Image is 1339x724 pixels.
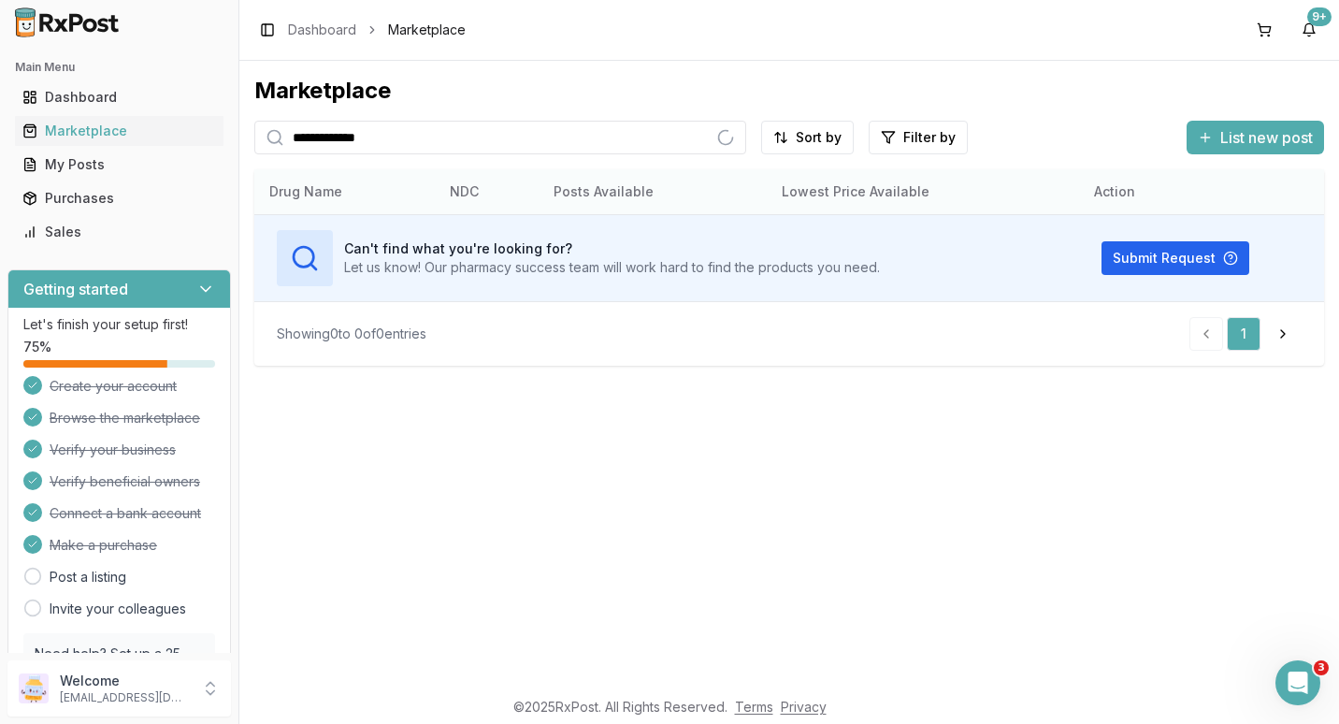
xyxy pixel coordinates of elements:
span: Filter by [903,128,956,147]
a: Purchases [15,181,223,215]
button: Sort by [761,121,854,154]
a: Privacy [781,699,827,715]
span: Browse the marketplace [50,409,200,427]
h3: Can't find what you're looking for? [344,239,880,258]
div: 9+ [1307,7,1332,26]
span: 3 [1314,660,1329,675]
button: My Posts [7,150,231,180]
p: [EMAIL_ADDRESS][DOMAIN_NAME] [60,690,190,705]
span: Connect a bank account [50,504,201,523]
div: Sales [22,223,216,241]
button: Dashboard [7,82,231,112]
span: Sort by [796,128,842,147]
button: Marketplace [7,116,231,146]
div: Marketplace [254,76,1324,106]
a: Terms [735,699,773,715]
a: Dashboard [15,80,223,114]
p: Welcome [60,672,190,690]
th: Drug Name [254,169,435,214]
a: Post a listing [50,568,126,586]
button: List new post [1187,121,1324,154]
nav: breadcrumb [288,21,466,39]
button: Sales [7,217,231,247]
span: List new post [1220,126,1313,149]
button: Filter by [869,121,968,154]
p: Let us know! Our pharmacy success team will work hard to find the products you need. [344,258,880,277]
button: Submit Request [1101,241,1249,275]
nav: pagination [1189,317,1302,351]
p: Let's finish your setup first! [23,315,215,334]
iframe: Intercom live chat [1275,660,1320,705]
span: 75 % [23,338,51,356]
button: 9+ [1294,15,1324,45]
a: Go to next page [1264,317,1302,351]
a: Dashboard [288,21,356,39]
a: Sales [15,215,223,249]
div: My Posts [22,155,216,174]
th: Posts Available [539,169,767,214]
img: User avatar [19,673,49,703]
th: NDC [435,169,539,214]
h2: Main Menu [15,60,223,75]
span: Verify your business [50,441,176,459]
th: Lowest Price Available [767,169,1079,214]
th: Action [1079,169,1324,214]
span: Create your account [50,377,177,396]
a: 1 [1227,317,1260,351]
img: RxPost Logo [7,7,127,37]
div: Dashboard [22,88,216,107]
div: Marketplace [22,122,216,140]
div: Showing 0 to 0 of 0 entries [277,325,426,343]
h3: Getting started [23,278,128,300]
a: My Posts [15,148,223,181]
p: Need help? Set up a 25 minute call with our team to set up. [35,644,204,701]
a: Marketplace [15,114,223,148]
a: List new post [1187,130,1324,149]
span: Make a purchase [50,536,157,555]
a: Invite your colleagues [50,600,186,618]
div: Purchases [22,189,216,208]
span: Verify beneficial owners [50,472,200,491]
button: Purchases [7,183,231,213]
span: Marketplace [388,21,466,39]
